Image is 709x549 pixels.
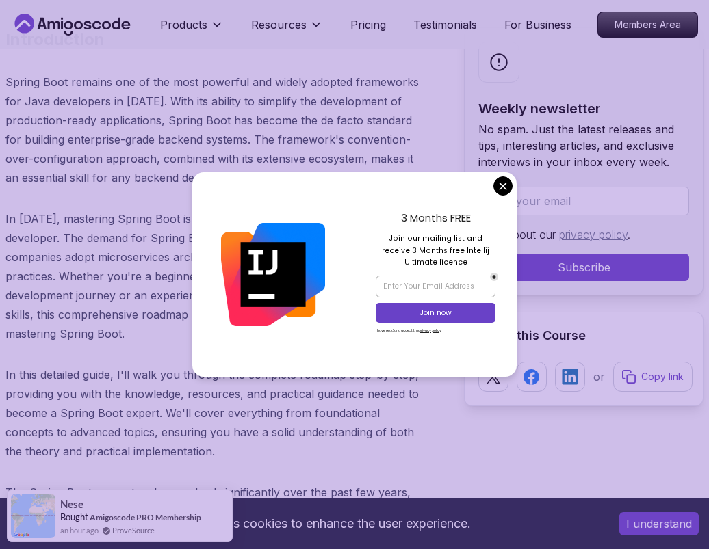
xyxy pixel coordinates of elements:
h2: Share this Course [478,326,689,345]
a: privacy policy [559,228,628,241]
button: Resources [251,16,323,44]
button: Accept cookies [619,512,699,535]
div: This website uses cookies to enhance the user experience. [10,509,599,539]
p: Products [160,16,207,33]
button: Products [160,16,224,44]
button: Copy link [613,362,693,392]
span: an hour ago [60,524,99,536]
a: Pricing [350,16,386,33]
a: Members Area [597,12,698,38]
p: In [DATE], mastering Spring Boot is crucial if you want to succeed as a backend developer. The de... [5,209,424,343]
img: provesource social proof notification image [11,494,55,538]
input: Enter your email [478,187,689,215]
p: Members Area [598,12,697,37]
p: Read about our . [478,226,689,243]
span: nese [60,498,83,510]
a: ProveSource [112,524,155,536]
a: Testimonials [413,16,477,33]
p: No spam. Just the latest releases and tips, interesting articles, and exclusive interviews in you... [478,121,689,170]
button: Subscribe [478,254,689,281]
p: Resources [251,16,307,33]
p: or [593,369,605,385]
p: Spring Boot remains one of the most powerful and widely adopted frameworks for Java developers in... [5,72,424,187]
a: For Business [504,16,571,33]
a: Amigoscode PRO Membership [90,512,201,522]
span: Bought [60,511,88,522]
h2: Weekly newsletter [478,99,689,118]
p: In this detailed guide, I'll walk you through the complete roadmap step-by-step, providing you wi... [5,365,424,461]
p: Copy link [641,370,684,384]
